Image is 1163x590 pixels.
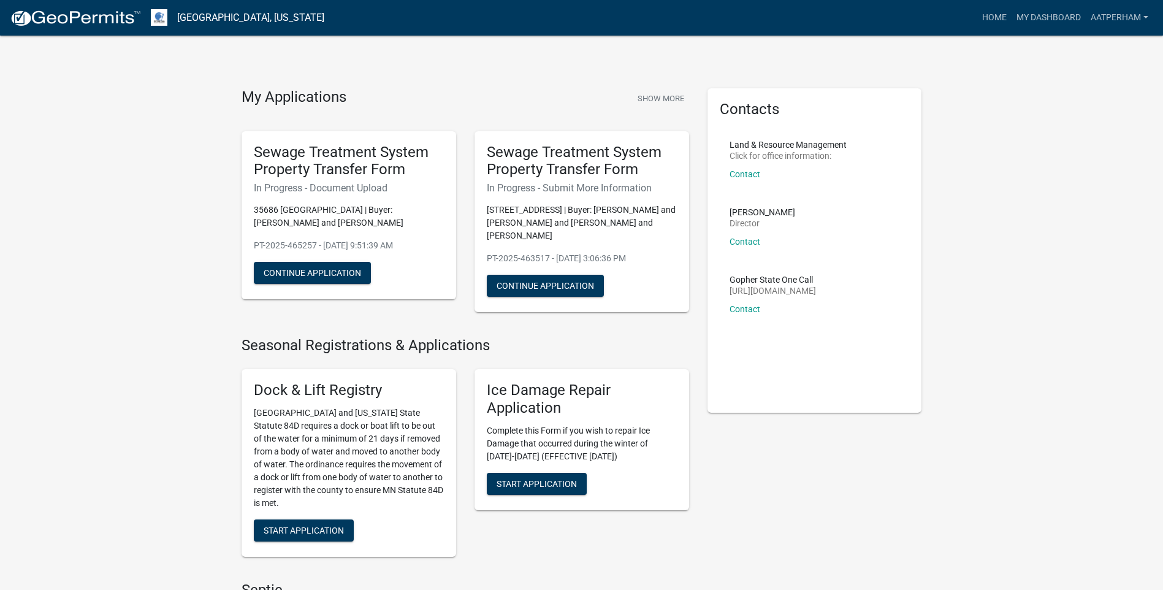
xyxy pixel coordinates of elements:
[487,144,677,179] h5: Sewage Treatment System Property Transfer Form
[254,407,444,510] p: [GEOGRAPHIC_DATA] and [US_STATE] State Statute 84D requires a dock or boat lift to be out of the ...
[1086,6,1153,29] a: AATPerham
[730,169,760,179] a: Contact
[720,101,910,118] h5: Contacts
[254,182,444,194] h6: In Progress - Document Upload
[730,237,760,247] a: Contact
[730,275,816,284] p: Gopher State One Call
[497,478,577,488] span: Start Application
[633,88,689,109] button: Show More
[730,140,847,149] p: Land & Resource Management
[487,381,677,417] h5: Ice Damage Repair Application
[730,151,847,160] p: Click for office information:
[730,219,795,228] p: Director
[487,204,677,242] p: [STREET_ADDRESS] | Buyer: [PERSON_NAME] and [PERSON_NAME] and [PERSON_NAME] and [PERSON_NAME]
[730,208,795,216] p: [PERSON_NAME]
[151,9,167,26] img: Otter Tail County, Minnesota
[487,252,677,265] p: PT-2025-463517 - [DATE] 3:06:36 PM
[254,381,444,399] h5: Dock & Lift Registry
[487,424,677,463] p: Complete this Form if you wish to repair Ice Damage that occurred during the winter of [DATE]-[DA...
[487,182,677,194] h6: In Progress - Submit More Information
[177,7,324,28] a: [GEOGRAPHIC_DATA], [US_STATE]
[730,304,760,314] a: Contact
[487,275,604,297] button: Continue Application
[730,286,816,295] p: [URL][DOMAIN_NAME]
[1012,6,1086,29] a: My Dashboard
[977,6,1012,29] a: Home
[254,262,371,284] button: Continue Application
[254,204,444,229] p: 35686 [GEOGRAPHIC_DATA] | Buyer: [PERSON_NAME] and [PERSON_NAME]
[264,525,344,535] span: Start Application
[242,88,346,107] h4: My Applications
[254,519,354,542] button: Start Application
[242,337,689,354] h4: Seasonal Registrations & Applications
[487,473,587,495] button: Start Application
[254,239,444,252] p: PT-2025-465257 - [DATE] 9:51:39 AM
[254,144,444,179] h5: Sewage Treatment System Property Transfer Form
